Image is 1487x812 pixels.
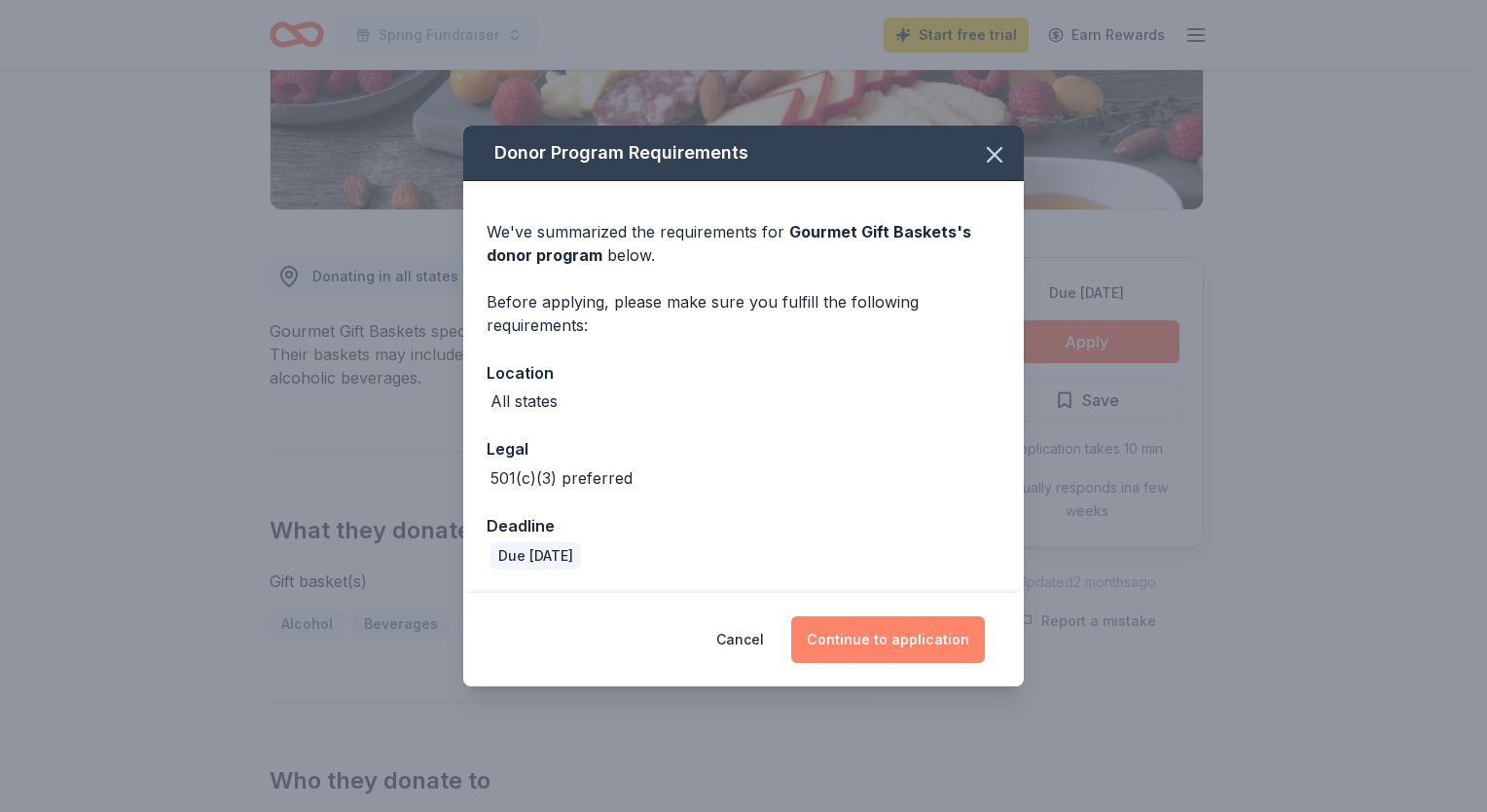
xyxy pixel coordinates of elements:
div: We've summarized the requirements for below. [487,220,1000,267]
div: All states [490,389,558,413]
div: Before applying, please make sure you fulfill the following requirements: [487,290,1000,337]
div: Location [487,360,1000,386]
div: Legal [487,436,1000,461]
div: Deadline [487,513,1000,538]
div: Donor Program Requirements [463,126,1024,181]
div: 501(c)(3) preferred [490,466,633,490]
div: Due [DATE] [490,542,581,570]
button: Cancel [716,616,764,663]
button: Continue to application [791,616,985,663]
